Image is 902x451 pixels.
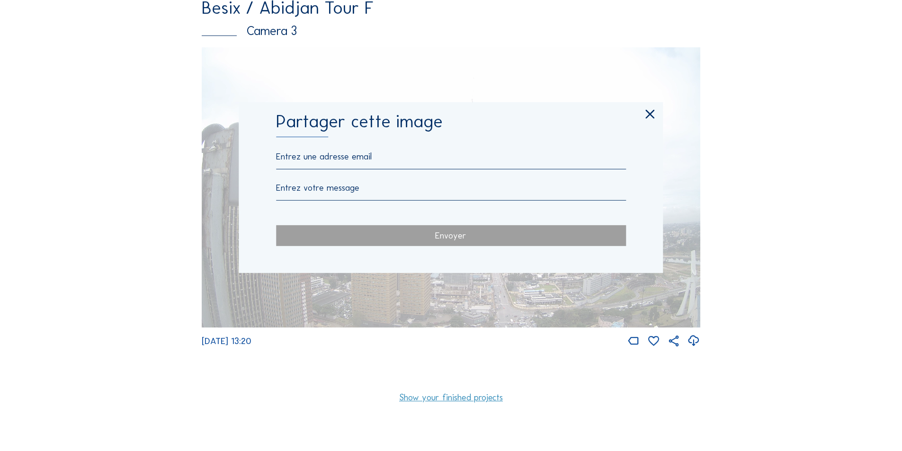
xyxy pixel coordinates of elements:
[399,393,503,402] a: Show your finished projects
[276,113,626,137] div: Partager cette image
[276,225,626,246] div: Envoyer
[202,336,251,346] span: [DATE] 13:20
[276,151,626,162] input: Entrez une adresse email
[202,25,700,37] div: Camera 3
[276,182,626,193] input: Entrez votre message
